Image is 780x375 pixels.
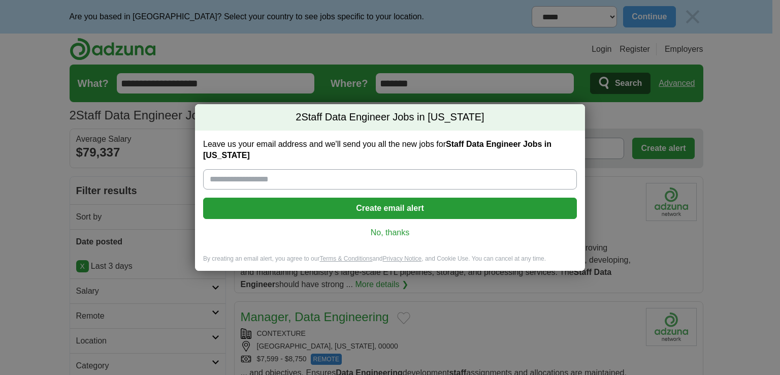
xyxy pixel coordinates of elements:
[203,140,551,160] strong: Staff Data Engineer Jobs in [US_STATE]
[319,255,372,262] a: Terms & Conditions
[383,255,422,262] a: Privacy Notice
[211,227,569,238] a: No, thanks
[195,104,585,131] h2: Staff Data Engineer Jobs in [US_STATE]
[296,110,301,124] span: 2
[203,198,577,219] button: Create email alert
[203,139,577,161] label: Leave us your email address and we'll send you all the new jobs for
[195,255,585,271] div: By creating an email alert, you agree to our and , and Cookie Use. You can cancel at any time.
